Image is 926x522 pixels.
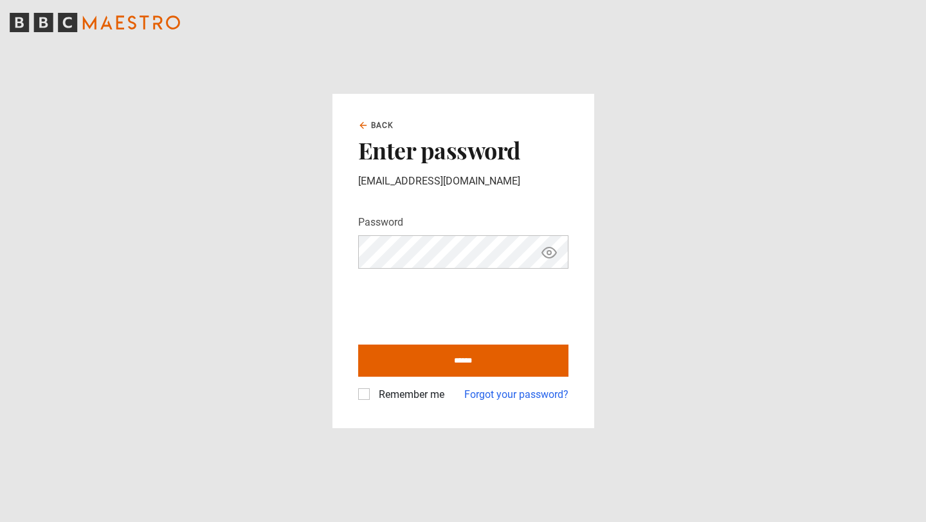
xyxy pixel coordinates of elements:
[374,387,444,402] label: Remember me
[371,120,394,131] span: Back
[464,387,568,402] a: Forgot your password?
[358,120,394,131] a: Back
[538,241,560,264] button: Show password
[358,215,403,230] label: Password
[10,13,180,32] svg: BBC Maestro
[358,279,554,329] iframe: reCAPTCHA
[358,174,568,189] p: [EMAIL_ADDRESS][DOMAIN_NAME]
[358,136,568,163] h2: Enter password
